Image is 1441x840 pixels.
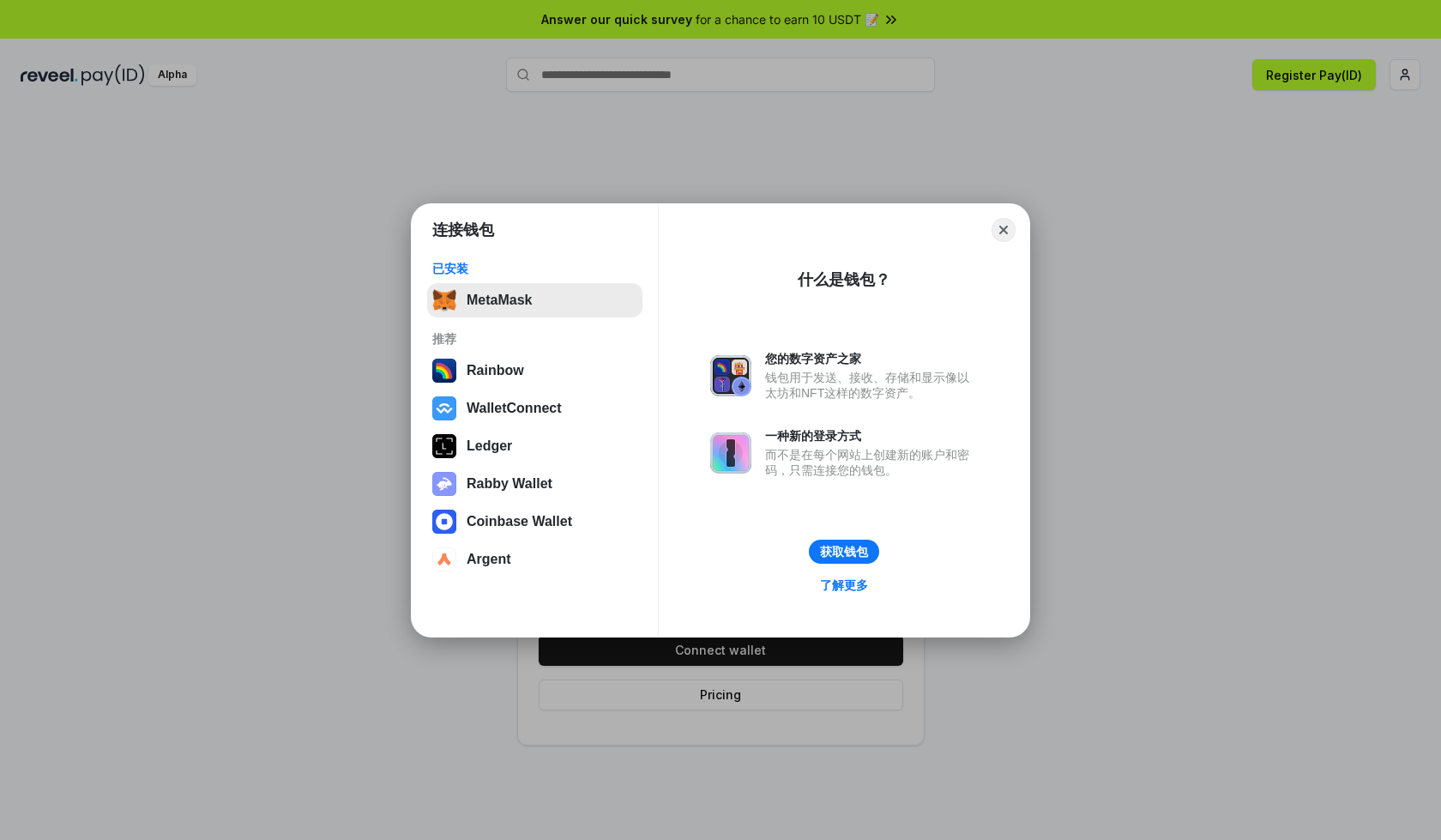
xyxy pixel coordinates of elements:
[765,428,978,444] div: 一种新的登录方式
[427,505,642,539] button: Coinbase Wallet
[710,355,751,396] img: svg+xml,%3Csvg%20xmlns%3D%22http%3A%2F%2Fwww.w3.org%2F2000%2Fsvg%22%20fill%3D%22none%22%20viewBox...
[427,283,642,317] button: MetaMask
[432,547,456,571] img: svg+xml,%3Csvg%20width%3D%2228%22%20height%3D%2228%22%20viewBox%3D%220%200%2028%2028%22%20fill%3D...
[710,432,751,474] img: svg+xml,%3Csvg%20xmlns%3D%22http%3A%2F%2Fwww.w3.org%2F2000%2Fsvg%22%20fill%3D%22none%22%20viewBox...
[467,514,572,529] div: Coinbase Wallet
[432,472,456,496] img: svg+xml,%3Csvg%20xmlns%3D%22http%3A%2F%2Fwww.w3.org%2F2000%2Fsvg%22%20fill%3D%22none%22%20viewBox...
[765,351,978,366] div: 您的数字资产之家
[432,288,456,312] img: svg+xml,%3Csvg%20fill%3D%22none%22%20height%3D%2233%22%20viewBox%3D%220%200%2035%2033%22%20width%...
[765,370,978,401] div: 钱包用于发送、接收、存储和显示像以太坊和NFT这样的数字资产。
[809,540,879,564] button: 获取钱包
[992,218,1016,242] button: Close
[432,396,456,420] img: svg+xml,%3Csvg%20width%3D%2228%22%20height%3D%2228%22%20viewBox%3D%220%200%2028%2028%22%20fill%3D...
[432,331,637,347] div: 推荐
[765,447,978,478] div: 而不是在每个网站上创建新的账户和密码，只需连接您的钱包。
[467,401,562,416] div: WalletConnect
[432,261,637,276] div: 已安装
[820,544,868,559] div: 获取钱包
[820,577,868,593] div: 了解更多
[467,438,512,454] div: Ledger
[427,354,642,388] button: Rainbow
[467,476,552,492] div: Rabby Wallet
[432,434,456,458] img: svg+xml,%3Csvg%20xmlns%3D%22http%3A%2F%2Fwww.w3.org%2F2000%2Fsvg%22%20width%3D%2228%22%20height%3...
[467,293,532,308] div: MetaMask
[467,363,524,378] div: Rainbow
[432,510,456,534] img: svg+xml,%3Csvg%20width%3D%2228%22%20height%3D%2228%22%20viewBox%3D%220%200%2028%2028%22%20fill%3D...
[467,552,511,567] div: Argent
[432,220,494,240] h1: 连接钱包
[427,391,642,426] button: WalletConnect
[810,574,878,596] a: 了解更多
[798,269,890,290] div: 什么是钱包？
[427,467,642,501] button: Rabby Wallet
[432,359,456,383] img: svg+xml,%3Csvg%20width%3D%22120%22%20height%3D%22120%22%20viewBox%3D%220%200%20120%20120%22%20fil...
[427,542,642,577] button: Argent
[427,429,642,463] button: Ledger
